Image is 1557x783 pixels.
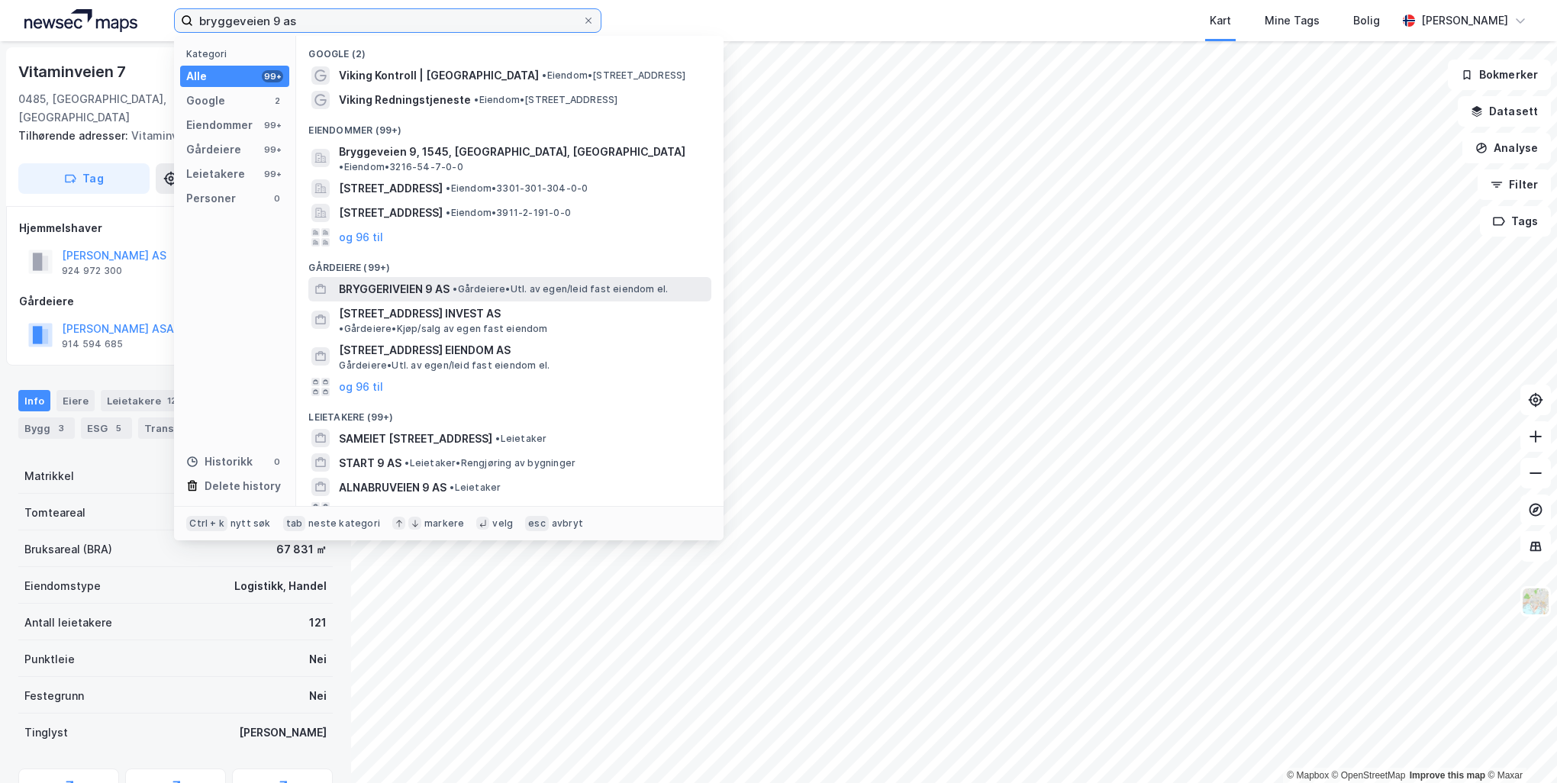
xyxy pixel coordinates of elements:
div: 914 594 685 [62,338,123,350]
div: Transaksjoner [138,417,243,439]
div: Logistikk, Handel [234,577,327,595]
div: Bygg [18,417,75,439]
div: avbryt [552,517,583,530]
div: 0 [271,192,283,205]
div: Mine Tags [1265,11,1320,30]
span: SAMEIET [STREET_ADDRESS] [339,430,492,448]
div: Google (2) [296,36,724,63]
img: Z [1521,587,1550,616]
div: Gårdeiere [186,140,241,159]
div: neste kategori [308,517,380,530]
button: Analyse [1462,133,1551,163]
span: • [495,433,500,444]
div: 3 [53,420,69,436]
div: Info [18,390,50,411]
div: 0 [271,456,283,468]
span: • [453,283,457,295]
span: BRYGGERIVEIEN 9 AS [339,280,450,298]
div: 120 [164,393,185,408]
div: Bolig [1353,11,1380,30]
iframe: Chat Widget [1481,710,1557,783]
span: Eiendom • [STREET_ADDRESS] [542,69,685,82]
div: tab [283,516,306,531]
div: Eiendommer (99+) [296,112,724,140]
div: Kategori [186,48,289,60]
button: og 96 til [339,378,383,396]
button: Tag [18,163,150,194]
span: ALNABRUVEIEN 9 AS [339,478,446,497]
span: [STREET_ADDRESS] [339,204,443,222]
div: [PERSON_NAME] [1421,11,1508,30]
div: Alle [186,67,207,85]
span: • [339,323,343,334]
button: Bokmerker [1448,60,1551,90]
span: Gårdeiere • Kjøp/salg av egen fast eiendom [339,323,547,335]
div: Tomteareal [24,504,85,522]
span: Leietaker [495,433,546,445]
div: Kontrollprogram for chat [1481,710,1557,783]
span: [STREET_ADDRESS] INVEST AS [339,304,501,323]
div: Matrikkel [24,467,74,485]
span: • [474,94,479,105]
div: 0485, [GEOGRAPHIC_DATA], [GEOGRAPHIC_DATA] [18,90,215,127]
div: 67 831 ㎡ [276,540,327,559]
div: Tinglyst [24,723,68,742]
div: Leietakere [101,390,192,411]
div: Antall leietakere [24,614,112,632]
div: Nei [309,650,327,669]
div: nytt søk [230,517,271,530]
input: Søk på adresse, matrikkel, gårdeiere, leietakere eller personer [193,9,582,32]
span: [STREET_ADDRESS] [339,179,443,198]
div: 924 972 300 [62,265,122,277]
div: velg [492,517,513,530]
span: • [446,182,450,194]
span: Gårdeiere • Utl. av egen/leid fast eiendom el. [453,283,668,295]
span: Eiendom • 3216-54-7-0-0 [339,161,463,173]
div: 5 [111,420,126,436]
div: 99+ [262,168,283,180]
div: markere [424,517,464,530]
div: Hjemmelshaver [19,219,332,237]
div: 99+ [262,143,283,156]
div: esc [525,516,549,531]
span: Eiendom • [STREET_ADDRESS] [474,94,617,106]
button: og 96 til [339,228,383,246]
span: • [405,457,409,469]
span: Viking Redningstjeneste [339,91,471,109]
span: Tilhørende adresser: [18,129,131,142]
button: Tags [1480,206,1551,237]
div: Historikk [186,453,253,471]
div: 99+ [262,119,283,131]
div: Gårdeiere (99+) [296,250,724,277]
span: Viking Kontroll | [GEOGRAPHIC_DATA] [339,66,539,85]
div: Gårdeiere [19,292,332,311]
div: Eiendomstype [24,577,101,595]
div: Google [186,92,225,110]
div: Ctrl + k [186,516,227,531]
div: Personer [186,189,236,208]
span: Bryggeveien 9, 1545, [GEOGRAPHIC_DATA], [GEOGRAPHIC_DATA] [339,143,685,161]
img: logo.a4113a55bc3d86da70a041830d287a7e.svg [24,9,137,32]
div: Kart [1210,11,1231,30]
span: Leietaker [450,482,501,494]
span: [STREET_ADDRESS] EIENDOM AS [339,341,705,359]
button: Filter [1478,169,1551,200]
div: Punktleie [24,650,75,669]
span: Eiendom • 3911-2-191-0-0 [446,207,571,219]
span: START 9 AS [339,454,401,472]
div: Vitaminveien 7 [18,60,129,84]
div: Leietakere (99+) [296,399,724,427]
span: • [542,69,546,81]
a: Mapbox [1287,770,1329,781]
span: • [446,207,450,218]
span: Eiendom • 3301-301-304-0-0 [446,182,588,195]
div: Bruksareal (BRA) [24,540,112,559]
div: Eiere [56,390,95,411]
span: • [450,482,454,493]
button: og 96 til [339,502,383,520]
span: Gårdeiere • Utl. av egen/leid fast eiendom el. [339,359,550,372]
div: Leietakere [186,165,245,183]
div: Nei [309,687,327,705]
span: Leietaker • Rengjøring av bygninger [405,457,575,469]
div: 2 [271,95,283,107]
